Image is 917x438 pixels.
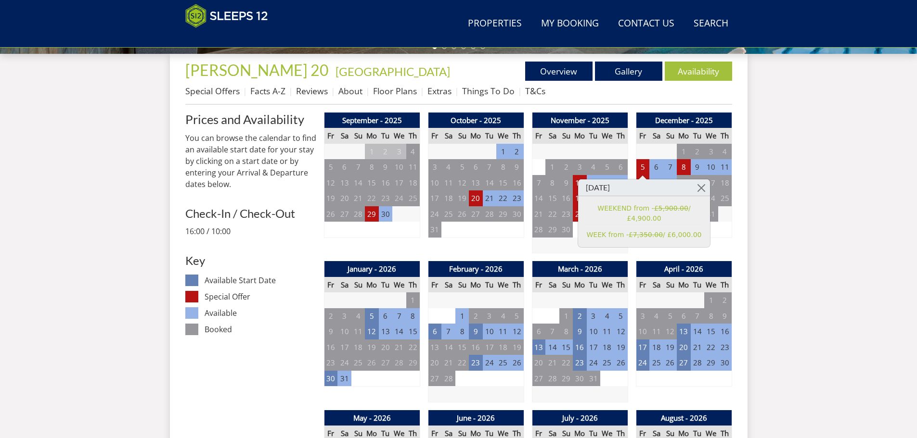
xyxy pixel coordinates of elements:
td: 15 [545,190,559,206]
iframe: Customer reviews powered by Trustpilot [181,34,282,42]
td: 30 [379,206,392,222]
th: Mo [573,277,586,293]
td: 11 [351,324,365,339]
td: 21 [532,206,545,222]
td: 17 [704,175,718,191]
td: 11 [587,175,600,191]
td: 31 [428,222,441,238]
th: Th [406,128,420,144]
th: December - 2025 [636,113,732,128]
td: 5 [600,159,614,175]
th: Su [559,277,573,293]
td: 4 [587,159,600,175]
td: 24 [704,190,718,206]
td: 7 [663,159,677,175]
th: Tu [483,128,496,144]
td: 23 [559,206,573,222]
td: 24 [573,206,586,222]
td: 23 [379,190,392,206]
td: 17 [337,339,351,355]
th: Fr [636,277,649,293]
td: 7 [691,308,704,324]
td: 3 [587,308,600,324]
td: 1 [559,308,573,324]
th: Tu [691,128,704,144]
td: 2 [573,308,586,324]
td: 19 [614,339,628,355]
td: 8 [559,324,573,339]
td: 11 [406,159,420,175]
th: Sa [649,277,663,293]
th: We [704,277,718,293]
td: 3 [337,308,351,324]
th: Sa [441,277,455,293]
a: About [338,85,362,97]
td: 25 [441,206,455,222]
td: 7 [483,159,496,175]
h3: Check-In / Check-Out [185,207,316,220]
td: 2 [379,144,392,160]
td: 28 [351,206,365,222]
td: 30 [559,222,573,238]
td: 23 [510,190,524,206]
td: 5 [365,308,378,324]
th: Sa [649,128,663,144]
th: Su [351,128,365,144]
th: Tu [483,277,496,293]
th: Th [510,128,524,144]
img: Sleeps 12 [185,4,268,28]
h3: Key [185,254,316,267]
td: 18 [496,339,510,355]
td: 6 [379,308,392,324]
td: 2 [324,308,337,324]
a: My Booking [537,13,603,35]
td: 13 [532,339,545,355]
td: 5 [663,308,677,324]
a: Availability [665,62,732,81]
dd: Special Offer [205,291,316,302]
td: 1 [545,159,559,175]
td: 6 [614,159,628,175]
a: WEEKEND from -£5,900.00/ £4,900.00 [585,203,703,224]
td: 1 [406,292,420,308]
td: 17 [392,175,406,191]
a: Search [690,13,732,35]
td: 5 [324,159,337,175]
td: 1 [704,292,718,308]
td: 25 [406,190,420,206]
td: 29 [496,206,510,222]
a: WEEK from -£7,350.00/ £6,000.00 [585,230,703,240]
td: 22 [496,190,510,206]
td: 31 [704,206,718,222]
td: 15 [559,339,573,355]
td: 21 [483,190,496,206]
th: We [392,128,406,144]
td: 27 [379,355,392,371]
td: 2 [559,159,573,175]
td: 17 [587,339,600,355]
th: Su [455,128,469,144]
td: 8 [545,175,559,191]
td: 18 [351,339,365,355]
td: 28 [532,222,545,238]
td: 24 [428,206,441,222]
th: Fr [532,277,545,293]
td: 17 [636,339,649,355]
td: 23 [718,339,732,355]
p: 16:00 / 10:00 [185,225,316,237]
th: Tu [379,277,392,293]
td: 12 [614,324,628,339]
th: Su [663,277,677,293]
td: 1 [677,144,690,160]
a: Special Offers [185,85,240,97]
td: 9 [510,159,524,175]
dd: Available Start Date [205,275,316,286]
th: Tu [691,277,704,293]
h3: [DATE] [578,179,710,196]
td: 15 [455,339,469,355]
th: Th [718,277,732,293]
td: 26 [365,355,378,371]
td: 12 [365,324,378,339]
a: Things To Do [462,85,515,97]
td: 29 [545,222,559,238]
